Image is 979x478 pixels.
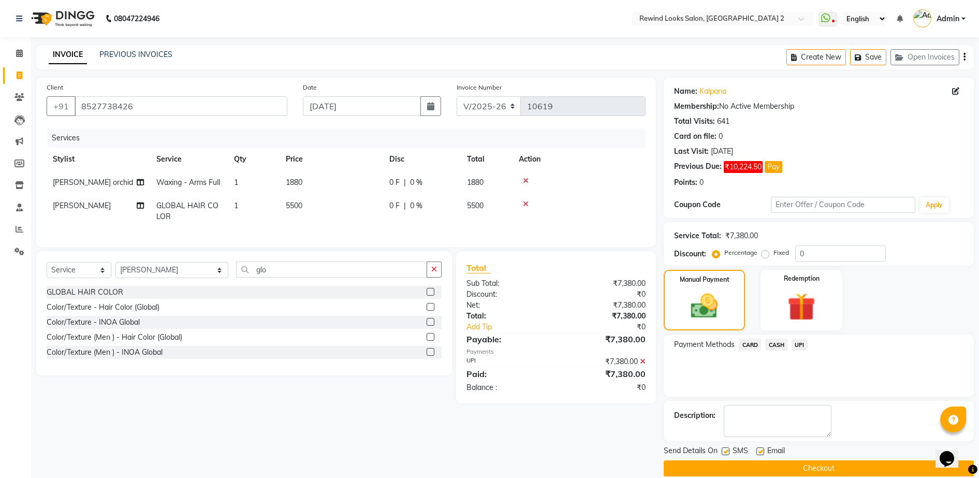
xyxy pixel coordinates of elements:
div: Paid: [459,368,556,380]
a: Add Tip [459,322,572,332]
div: Payable: [459,333,556,345]
span: Total [466,263,490,273]
span: 1 [234,201,238,210]
div: ₹7,380.00 [556,300,653,311]
th: Stylist [47,148,150,171]
button: Open Invoices [890,49,959,65]
label: Client [47,83,63,92]
div: ₹7,380.00 [556,333,653,345]
div: ₹7,380.00 [556,356,653,367]
span: CASH [765,339,787,351]
button: Save [850,49,886,65]
span: 0 % [410,177,422,188]
div: Net: [459,300,556,311]
div: Points: [674,177,697,188]
button: +91 [47,96,76,116]
span: [PERSON_NAME] orchid [53,178,133,187]
span: Send Details On [664,445,718,458]
button: Checkout [664,460,974,476]
input: Search or Scan [236,262,427,278]
span: [PERSON_NAME] [53,201,111,210]
input: Enter Offer / Coupon Code [771,197,915,213]
div: 0 [699,177,704,188]
div: Services [48,128,653,148]
div: ₹0 [556,289,653,300]
span: | [404,177,406,188]
span: 5500 [467,201,484,210]
th: Disc [383,148,461,171]
div: Color/Texture - INOA Global [47,317,140,328]
div: Previous Due: [674,161,722,173]
div: ₹7,380.00 [725,230,758,241]
div: Color/Texture - Hair Color (Global) [47,302,159,313]
div: Membership: [674,101,719,112]
span: 0 F [389,200,400,211]
div: No Active Membership [674,101,963,112]
a: INVOICE [49,46,87,64]
div: Color/Texture (Men ) - INOA Global [47,347,163,358]
div: Total: [459,311,556,322]
img: Admin [913,9,931,27]
input: Search by Name/Mobile/Email/Code [75,96,287,116]
div: Service Total: [674,230,721,241]
button: Pay [765,161,782,173]
div: ₹7,380.00 [556,278,653,289]
div: 0 [719,131,723,142]
span: CARD [739,339,761,351]
label: Redemption [784,274,820,283]
div: GLOBAL HAIR COLOR [47,287,123,298]
th: Qty [228,148,280,171]
div: ₹0 [556,382,653,393]
span: UPI [792,339,808,351]
button: Create New [786,49,846,65]
div: Discount: [674,249,706,259]
div: Color/Texture (Men ) - Hair Color (Global) [47,332,182,343]
th: Service [150,148,228,171]
span: | [404,200,406,211]
span: 5500 [286,201,302,210]
img: _cash.svg [682,291,726,322]
th: Price [280,148,383,171]
div: Card on file: [674,131,717,142]
th: Total [461,148,513,171]
div: Last Visit: [674,146,709,157]
div: Total Visits: [674,116,715,127]
a: PREVIOUS INVOICES [99,50,172,59]
div: Payments [466,347,646,356]
div: 641 [717,116,729,127]
div: Description: [674,410,715,421]
div: UPI [459,356,556,367]
label: Invoice Number [457,83,502,92]
span: 1880 [286,178,302,187]
label: Fixed [773,248,789,257]
span: 1 [234,178,238,187]
div: ₹0 [573,322,654,332]
span: ₹10,224.50 [724,161,763,173]
img: _gift.svg [779,289,824,324]
a: Kalpana [699,86,726,97]
iframe: chat widget [936,437,969,468]
div: [DATE] [711,146,733,157]
label: Date [303,83,317,92]
th: Action [513,148,646,171]
span: Email [767,445,785,458]
div: ₹7,380.00 [556,311,653,322]
span: 1880 [467,178,484,187]
span: SMS [733,445,748,458]
div: Discount: [459,289,556,300]
button: Apply [919,197,949,213]
span: GLOBAL HAIR COLOR [156,201,218,221]
span: Waxing - Arms Full [156,178,220,187]
div: Coupon Code [674,199,770,210]
div: ₹7,380.00 [556,368,653,380]
div: Name: [674,86,697,97]
span: 0 % [410,200,422,211]
span: Payment Methods [674,339,735,350]
span: Admin [937,13,959,24]
label: Percentage [724,248,757,257]
span: 0 F [389,177,400,188]
label: Manual Payment [680,275,729,284]
div: Balance : [459,382,556,393]
b: 08047224946 [114,4,159,33]
img: logo [26,4,97,33]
